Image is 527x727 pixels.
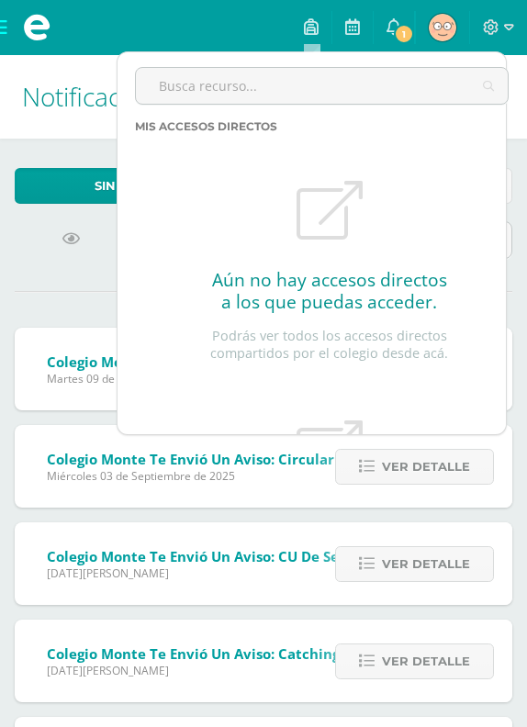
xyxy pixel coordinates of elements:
span: Notificaciones [22,79,182,114]
span: Sin leer [95,169,152,203]
span: Mis accesos directos [135,119,277,133]
span: [DATE][PERSON_NAME] [47,663,470,678]
input: Busca recurso... [136,68,508,104]
span: Ver detalle [382,547,470,581]
img: 9dfdac0779fa2ad334bfa702597c0904.png [429,14,456,41]
h2: Aún no hay accesos directos a los que puedas acceder. [212,269,447,313]
span: Colegio Monte te envió un aviso: Catching Up de Septiembre [47,644,470,663]
span: 1 [394,24,414,44]
span: Ver detalle [382,450,470,484]
span: Colegio Monte te envió un aviso: CU de septiembre [47,547,405,565]
p: Podrás ver todos los accesos directos compartidos por el colegio desde acá. [197,328,462,362]
span: [DATE][PERSON_NAME] [47,565,405,581]
span: Ver detalle [382,644,470,678]
a: Sin leer(873) [15,168,263,204]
